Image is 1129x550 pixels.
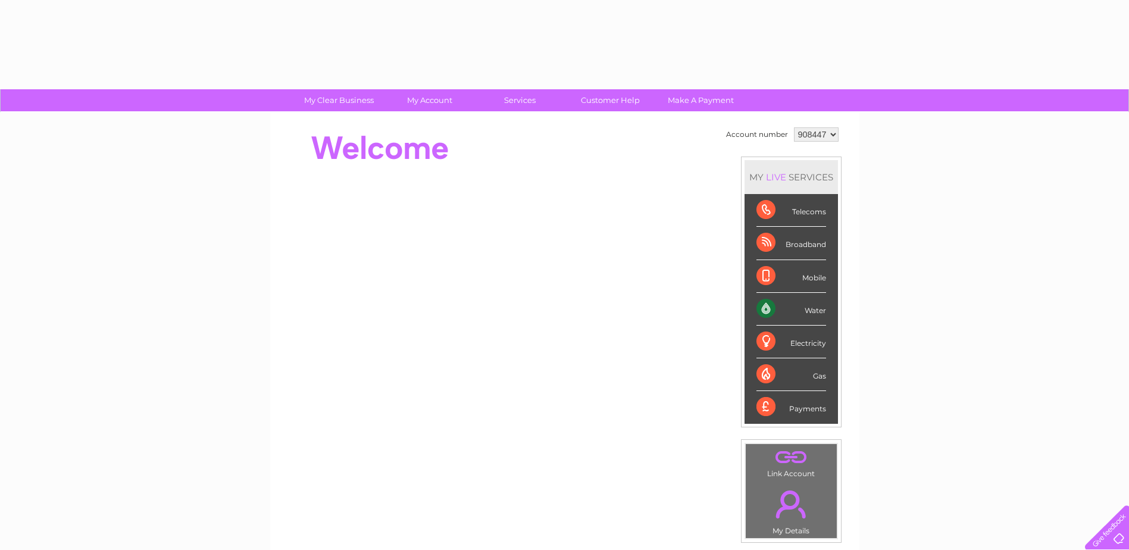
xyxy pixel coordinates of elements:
[756,358,826,391] div: Gas
[756,391,826,423] div: Payments
[380,89,479,111] a: My Account
[745,480,837,539] td: My Details
[561,89,659,111] a: Customer Help
[749,447,834,468] a: .
[756,227,826,260] div: Broadband
[745,443,837,481] td: Link Account
[756,326,826,358] div: Electricity
[745,160,838,194] div: MY SERVICES
[756,194,826,227] div: Telecoms
[723,124,791,145] td: Account number
[749,483,834,525] a: .
[652,89,750,111] a: Make A Payment
[764,171,789,183] div: LIVE
[756,260,826,293] div: Mobile
[290,89,388,111] a: My Clear Business
[471,89,569,111] a: Services
[756,293,826,326] div: Water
